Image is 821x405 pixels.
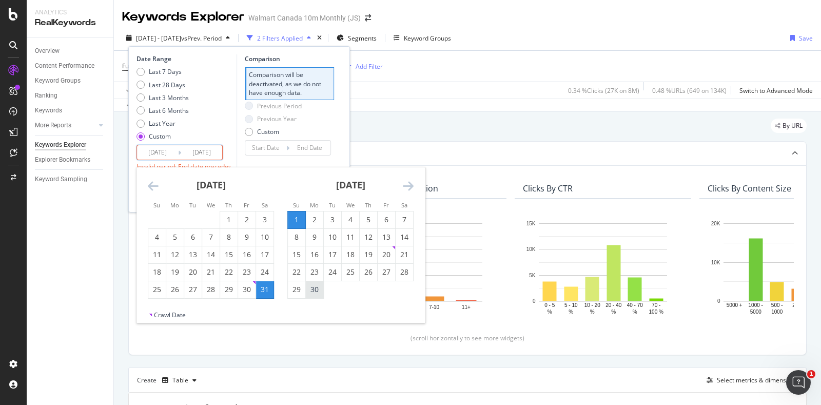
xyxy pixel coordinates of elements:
text: 10K [526,247,536,253]
div: 1 [220,215,238,225]
td: Choose Sunday, September 8, 2024 as your check-out date. It’s available. [288,228,306,246]
td: Choose Monday, August 12, 2024 as your check-out date. It’s available. [166,246,184,263]
small: Fr [383,201,389,209]
td: Choose Tuesday, August 6, 2024 as your check-out date. It’s available. [184,228,202,246]
button: Select metrics & dimensions [702,374,798,387]
td: Choose Wednesday, September 11, 2024 as your check-out date. It’s available. [342,228,360,246]
div: 14 [396,232,413,242]
button: Apply [122,82,152,99]
text: % [569,309,573,315]
td: Choose Friday, September 27, 2024 as your check-out date. It’s available. [378,263,396,281]
td: Choose Wednesday, September 25, 2024 as your check-out date. It’s available. [342,263,360,281]
div: More Reports [35,120,71,131]
td: Choose Tuesday, September 24, 2024 as your check-out date. It’s available. [324,263,342,281]
div: 23 [306,267,323,277]
text: 15K [526,221,536,226]
div: 25 [342,267,359,277]
div: times [315,33,324,43]
text: 20K [711,221,720,226]
a: Keyword Groups [35,75,106,86]
td: Choose Friday, September 6, 2024 as your check-out date. It’s available. [378,211,396,228]
span: By URL [783,123,803,129]
td: Choose Sunday, September 29, 2024 as your check-out date. It’s available. [288,281,306,298]
div: Keywords [35,105,62,116]
div: 11 [342,232,359,242]
td: Choose Wednesday, August 14, 2024 as your check-out date. It’s available. [202,246,220,263]
a: Explorer Bookmarks [35,155,106,165]
div: Last 6 Months [136,106,189,115]
div: 4 [148,232,166,242]
div: 30 [306,284,323,295]
td: Selected as end date. Saturday, August 31, 2024 [256,281,274,298]
text: 5000 [750,309,762,315]
a: Ranking [35,90,106,101]
text: 5 - 10 [564,303,578,308]
div: Custom [257,127,279,136]
div: Last 6 Months [149,106,189,115]
div: 21 [396,249,413,260]
div: Previous Year [245,114,302,123]
text: 1000 - [749,303,763,308]
div: Last Year [149,119,175,128]
div: Keywords Explorer [122,8,244,26]
div: Create [137,372,201,389]
div: 22 [220,267,238,277]
td: Choose Thursday, August 15, 2024 as your check-out date. It’s available. [220,246,238,263]
div: 14 [202,249,220,260]
td: Choose Tuesday, September 17, 2024 as your check-out date. It’s available. [324,246,342,263]
td: Choose Monday, September 16, 2024 as your check-out date. It’s available. [306,246,324,263]
td: Choose Tuesday, September 3, 2024 as your check-out date. It’s available. [324,211,342,228]
td: Choose Tuesday, August 20, 2024 as your check-out date. It’s available. [184,263,202,281]
td: Choose Thursday, September 12, 2024 as your check-out date. It’s available. [360,228,378,246]
div: Custom [136,132,189,141]
div: Date Range [136,54,234,63]
a: Content Performance [35,61,106,71]
div: Last 28 Days [136,81,189,89]
div: Last 7 Days [149,67,182,76]
small: Tu [189,201,196,209]
div: 3 [256,215,273,225]
td: Choose Saturday, August 3, 2024 as your check-out date. It’s available. [256,211,274,228]
td: Choose Saturday, September 21, 2024 as your check-out date. It’s available. [396,246,414,263]
text: 0 [533,298,536,304]
td: Choose Friday, August 9, 2024 as your check-out date. It’s available. [238,228,256,246]
div: 13 [184,249,202,260]
div: 12 [166,249,184,260]
button: 2 Filters Applied [243,30,315,46]
td: Choose Thursday, August 29, 2024 as your check-out date. It’s available. [220,281,238,298]
td: Choose Thursday, September 26, 2024 as your check-out date. It’s available. [360,263,378,281]
div: 20 [378,249,395,260]
div: Ranking [35,90,57,101]
small: Mo [310,201,319,209]
td: Choose Sunday, August 4, 2024 as your check-out date. It’s available. [148,228,166,246]
td: Choose Sunday, September 22, 2024 as your check-out date. It’s available. [288,263,306,281]
div: Analytics [35,8,105,17]
div: 26 [166,284,184,295]
div: 9 [238,232,256,242]
div: Clicks By CTR [523,183,573,194]
td: Choose Saturday, August 24, 2024 as your check-out date. It’s available. [256,263,274,281]
small: Su [293,201,300,209]
td: Choose Saturday, September 28, 2024 as your check-out date. It’s available. [396,263,414,281]
a: Keywords Explorer [35,140,106,150]
div: 2 Filters Applied [257,34,303,43]
td: Selected as start date. Sunday, September 1, 2024 [288,211,306,228]
div: 19 [360,249,377,260]
div: 23 [238,267,256,277]
button: Switch to Advanced Mode [735,82,813,99]
small: We [346,201,355,209]
td: Choose Wednesday, August 21, 2024 as your check-out date. It’s available. [202,263,220,281]
text: 10K [711,260,720,265]
div: 20 [184,267,202,277]
td: Choose Tuesday, September 10, 2024 as your check-out date. It’s available. [324,228,342,246]
div: Keyword Groups [404,34,451,43]
div: 24 [324,267,341,277]
div: Move backward to switch to the previous month. [148,180,159,192]
div: 19 [166,267,184,277]
div: legacy label [771,119,807,133]
div: 0.34 % Clicks ( 27K on 8M ) [568,86,639,95]
strong: [DATE] [336,179,365,191]
text: % [548,309,552,315]
small: Su [153,201,160,209]
text: 7-10 [429,304,439,310]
